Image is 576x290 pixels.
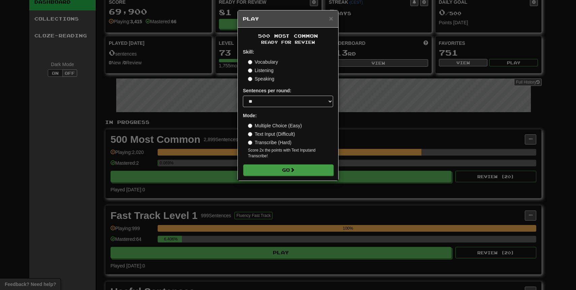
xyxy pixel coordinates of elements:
[248,77,252,81] input: Speaking
[248,60,252,64] input: Vocabulary
[248,124,252,128] input: Multiple Choice (Easy)
[248,75,274,82] label: Speaking
[248,67,274,74] label: Listening
[243,87,291,94] label: Sentences per round:
[258,33,318,39] span: 500 Most Common
[243,113,257,118] strong: Mode:
[243,49,254,55] strong: Skill:
[329,14,333,22] span: ×
[248,68,252,73] input: Listening
[248,140,252,145] input: Transcribe (Hard)
[243,39,333,45] small: Ready for Review
[248,131,295,137] label: Text Input (Difficult)
[248,148,333,159] small: Score 2x the points with Text Input and Transcribe !
[243,164,333,176] button: Go
[248,59,278,65] label: Vocabulary
[248,132,252,136] input: Text Input (Difficult)
[248,122,302,129] label: Multiple Choice (Easy)
[248,139,291,146] label: Transcribe (Hard)
[329,15,333,22] button: Close
[243,15,333,22] h5: Play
